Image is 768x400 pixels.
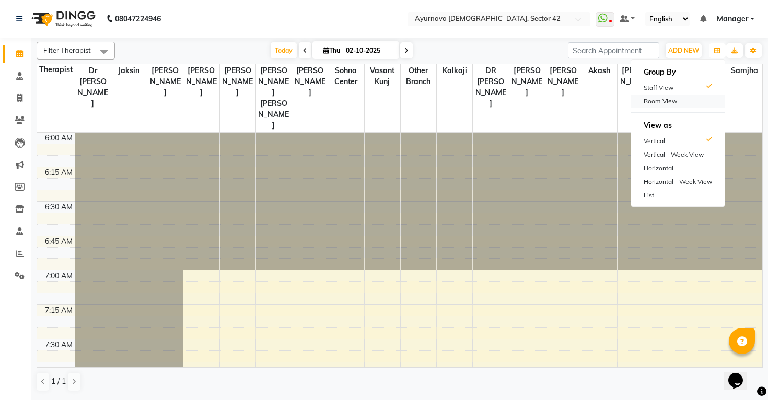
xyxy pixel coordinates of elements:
div: 6:45 AM [43,236,75,247]
h6: View as [631,117,725,134]
div: 6:15 AM [43,167,75,178]
div: 7:00 AM [43,270,75,281]
iframe: chat widget [724,358,758,390]
span: [PERSON_NAME] [545,64,581,99]
span: sohna center [328,64,364,88]
span: [PERSON_NAME] [292,64,328,99]
div: 6:30 AM [43,202,75,213]
span: Dr [PERSON_NAME] [75,64,111,110]
span: [PERSON_NAME] [183,64,219,99]
span: Today [271,42,297,58]
div: Vertical [631,134,725,148]
div: Horizontal [631,161,725,175]
h6: Group By [631,64,725,81]
span: DR [PERSON_NAME] [473,64,508,110]
span: Filter Therapist [43,46,91,54]
b: 08047224946 [115,4,161,33]
span: Thu [321,46,343,54]
div: 7:15 AM [43,305,75,316]
div: Room View [631,95,725,108]
span: Jaksin [111,64,147,77]
span: akash [581,64,617,77]
span: [PERSON_NAME] [220,64,255,99]
input: Search Appointment [568,42,659,58]
span: 1 / 1 [51,376,66,387]
div: Therapist [37,64,75,75]
span: [PERSON_NAME] [PERSON_NAME] [256,64,292,132]
span: Samjha [726,64,762,77]
div: Vertical - Week View [631,148,725,161]
div: List [631,189,725,202]
span: kalkaji [437,64,472,77]
img: logo [27,4,98,33]
button: ADD NEW [666,43,702,58]
span: ADD NEW [668,46,699,54]
input: 2025-10-02 [343,43,395,58]
div: 6:00 AM [43,133,75,144]
div: Staff View [631,81,725,95]
span: [PERSON_NAME] [147,64,183,99]
span: Manager [717,14,748,25]
span: [PERSON_NAME] [509,64,545,99]
div: Horizontal - Week View [631,175,725,189]
span: [PERSON_NAME] [618,64,653,99]
span: other branch [401,64,436,88]
span: vasant kunj [365,64,400,88]
div: 7:30 AM [43,339,75,350]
